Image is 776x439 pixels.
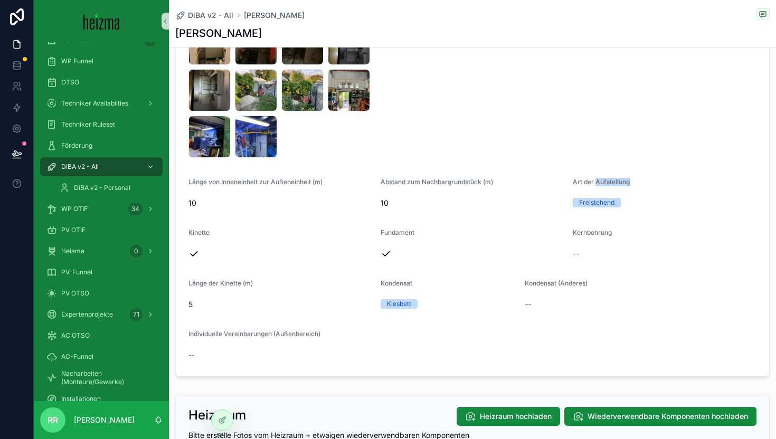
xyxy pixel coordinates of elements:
[381,228,414,236] span: Fundament
[83,13,120,30] img: App logo
[74,415,135,425] p: [PERSON_NAME]
[480,411,552,422] span: Heizraum hochladen
[381,178,493,186] span: Abstand zum Nachbargrundstück (m)
[381,198,564,208] span: 10
[40,221,163,240] a: PV OTIF
[61,163,99,171] span: DiBA v2 - All
[188,228,210,236] span: Kinette
[40,157,163,176] a: DiBA v2 - All
[61,226,86,234] span: PV OTIF
[381,279,412,287] span: Kondensat
[61,78,79,87] span: OTSO
[61,120,115,129] span: Techniker Ruleset
[40,326,163,345] a: AC OTSO
[564,407,756,426] button: Wiederverwendbare Komponenten hochladen
[175,26,262,41] h1: [PERSON_NAME]
[61,247,84,255] span: Heiama
[40,52,163,71] a: WP Funnel
[61,352,93,361] span: AC-Funnel
[74,184,130,192] span: DiBA v2 - Personal
[40,389,163,408] a: Installationen
[188,279,253,287] span: Länge der Kinette (m)
[188,407,246,424] h2: Heizraum
[175,10,233,21] a: DiBA v2 - All
[188,330,320,338] span: Individuelle Vereinbarungen (Außenbereich)
[525,279,588,287] span: Kondensat (Anderes)
[130,308,143,321] div: 71
[61,369,152,386] span: Nacharbeiten (Monteure/Gewerke)
[53,178,163,197] a: DiBA v2 - Personal
[40,263,163,282] a: PV-Funnel
[40,199,163,218] a: WP OTIF34
[40,242,163,261] a: Heiama0
[61,99,128,108] span: Techniker Availabilties
[40,347,163,366] a: AC-Funnel
[387,299,411,309] div: Kiesbett
[573,178,630,186] span: Art der Aufstellung
[457,407,560,426] button: Heizraum hochladen
[188,198,372,208] span: 10
[40,115,163,134] a: Techniker Ruleset
[40,284,163,303] a: PV OTSO
[40,94,163,113] a: Techniker Availabilties
[34,42,169,401] div: scrollable content
[573,228,612,236] span: Kernbohrung
[130,245,143,257] div: 0
[40,305,163,324] a: Expertenprojekte71
[525,299,531,310] span: --
[61,289,89,298] span: PV OTSO
[61,310,113,319] span: Expertenprojekte
[244,10,305,21] a: [PERSON_NAME]
[188,178,323,186] span: Länge von Inneneinheit zur Außeneinheit (m)
[188,10,233,21] span: DiBA v2 - All
[48,414,58,426] span: RR
[61,395,101,403] span: Installationen
[579,198,614,207] div: Freistehend
[588,411,748,422] span: Wiederverwendbare Komponenten hochladen
[188,299,372,310] span: 5
[61,268,92,276] span: PV-Funnel
[61,141,92,150] span: Förderung
[40,73,163,92] a: OTSO
[61,331,90,340] span: AC OTSO
[128,203,143,215] div: 34
[573,249,579,259] span: --
[40,136,163,155] a: Förderung
[61,205,88,213] span: WP OTIF
[188,350,195,360] span: --
[40,368,163,387] a: Nacharbeiten (Monteure/Gewerke)
[61,57,93,65] span: WP Funnel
